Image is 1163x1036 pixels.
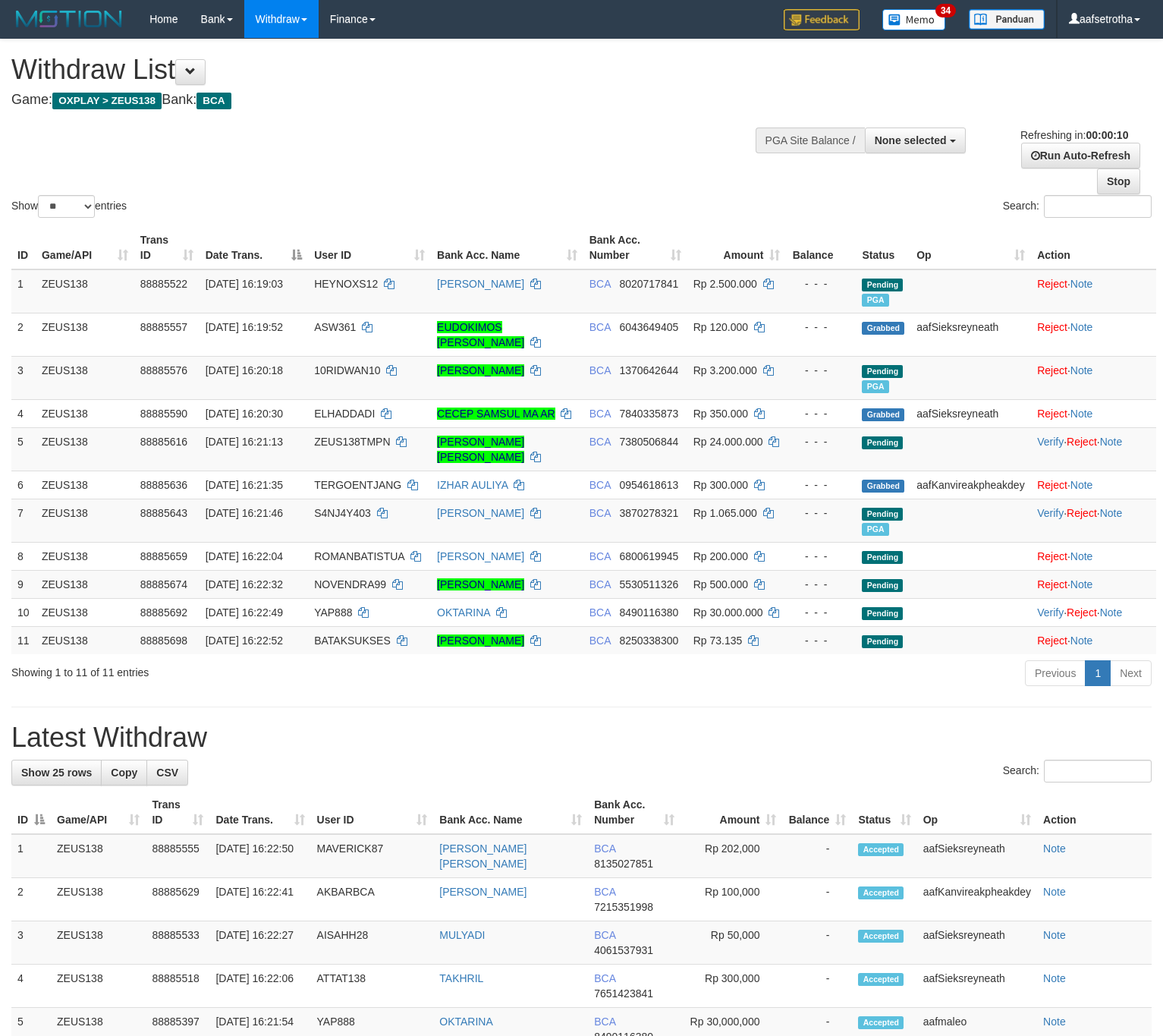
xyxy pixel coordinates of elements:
th: User ID: activate to sort column ascending [311,791,434,834]
td: 11 [11,626,36,654]
div: - - - [792,320,850,335]
a: Note [1043,1016,1066,1028]
a: Reject [1037,578,1067,590]
a: Note [1070,635,1093,647]
a: Note [1100,436,1123,448]
span: YAP888 [314,606,352,619]
a: Stop [1097,168,1140,194]
th: Status [856,226,910,269]
a: Copy [101,760,147,786]
a: Reject [1037,364,1067,376]
td: 4 [11,399,36,427]
a: OKTARINA [439,1016,493,1028]
td: MAVERICK87 [311,834,434,878]
span: 88885659 [140,550,187,562]
span: Rp 120.000 [693,321,748,333]
div: - - - [792,505,850,521]
span: Pending [862,551,903,564]
span: Pending [862,279,903,291]
span: OXPLAY > ZEUS138 [52,93,162,109]
a: Reject [1037,278,1067,290]
span: BCA [589,550,611,562]
td: 88885555 [146,834,209,878]
a: [PERSON_NAME] [437,550,524,562]
td: Rp 300,000 [681,965,783,1008]
span: BCA [589,578,611,590]
select: Showentries [38,195,95,218]
span: Pending [862,508,903,521]
span: Copy 7840335873 to clipboard [619,408,678,420]
div: - - - [792,434,850,449]
span: [DATE] 16:22:04 [206,550,283,562]
td: Rp 100,000 [681,878,783,921]
span: [DATE] 16:21:46 [206,507,283,519]
span: Copy 7380506844 to clipboard [619,436,678,448]
span: Copy 3870278321 to clipboard [619,507,678,519]
a: Reject [1037,321,1067,333]
span: [DATE] 16:22:52 [206,635,283,647]
span: Copy 6800619945 to clipboard [619,550,678,562]
td: 7 [11,499,36,542]
span: Rp 200.000 [693,550,748,562]
span: ROMANBATISTUA [314,550,404,562]
a: [PERSON_NAME] [437,278,524,290]
th: Bank Acc. Name: activate to sort column ascending [433,791,588,834]
span: 88885590 [140,408,187,420]
strong: 00:00:10 [1086,129,1128,141]
td: 88885533 [146,921,209,965]
a: CSV [146,760,188,786]
span: [DATE] 16:22:32 [206,578,283,590]
a: Note [1070,479,1093,491]
a: [PERSON_NAME] [437,364,524,376]
td: 88885518 [146,965,209,1008]
a: [PERSON_NAME] [437,507,524,519]
span: BATAKSUKSES [314,635,391,647]
td: · [1031,313,1156,356]
span: [DATE] 16:20:18 [206,364,283,376]
td: AKBARBCA [311,878,434,921]
span: Copy 7651423841 to clipboard [594,987,653,1000]
th: User ID: activate to sort column ascending [308,226,431,269]
span: [DATE] 16:21:13 [206,436,283,448]
a: Reject [1037,635,1067,647]
a: Note [1070,278,1093,290]
span: Pending [862,436,903,449]
span: NOVENDRA99 [314,578,386,590]
span: 88885557 [140,321,187,333]
td: 2 [11,313,36,356]
span: [DATE] 16:20:30 [206,408,283,420]
td: AISAHH28 [311,921,434,965]
td: - [782,834,852,878]
th: Bank Acc. Number: activate to sort column ascending [583,226,687,269]
th: Amount: activate to sort column ascending [687,226,787,269]
a: Reject [1067,436,1097,448]
div: - - - [792,406,850,421]
button: None selected [865,128,966,153]
td: - [782,878,852,921]
label: Show entries [11,195,127,218]
span: Pending [862,579,903,592]
th: Status: activate to sort column ascending [852,791,916,834]
a: Note [1100,507,1123,519]
td: ZEUS138 [36,570,134,598]
span: BCA [589,278,611,290]
td: aafSieksreyneath [910,399,1031,427]
span: Accepted [858,886,904,899]
td: ZEUS138 [51,921,146,965]
td: ATTAT138 [311,965,434,1008]
span: Show 25 rows [21,767,92,779]
span: TERGOENTJANG [314,479,401,491]
div: - - - [792,363,850,378]
span: Rp 350.000 [693,408,748,420]
span: Pending [862,365,903,378]
a: Reject [1067,606,1097,619]
span: BCA [589,364,611,376]
span: Marked by aafnoeunsreypich [862,380,888,393]
th: Balance [786,226,856,269]
td: - [782,965,852,1008]
th: Op: activate to sort column ascending [910,226,1031,269]
th: Action [1031,226,1156,269]
td: · [1031,542,1156,570]
span: BCA [594,929,615,941]
span: Rp 2.500.000 [693,278,757,290]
